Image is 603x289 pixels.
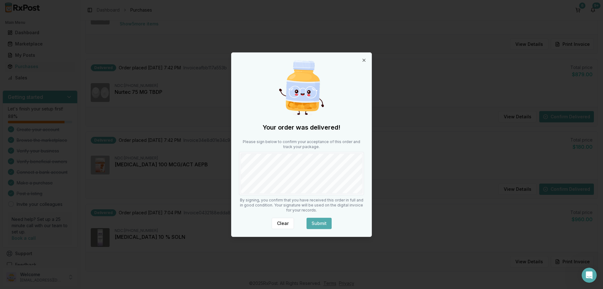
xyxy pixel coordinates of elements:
[239,123,364,132] h2: Your order was delivered!
[582,268,597,283] iframe: Intercom live chat
[239,198,364,213] p: By signing, you confirm that you have received this order in full and in good condition. Your sig...
[272,218,294,229] button: Clear
[271,58,332,118] img: Happy Pill Bottle
[307,218,332,229] button: Submit
[239,139,364,149] p: Please sign below to confirm your acceptance of this order and track your package.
